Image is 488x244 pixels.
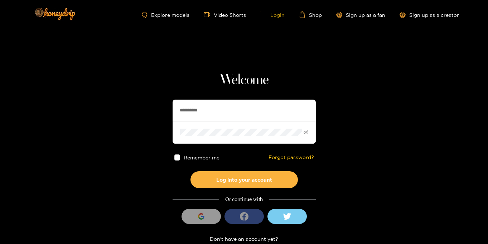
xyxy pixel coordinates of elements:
a: Forgot password? [269,154,314,161]
button: Log into your account [190,171,298,188]
a: Login [260,11,285,18]
a: Video Shorts [204,11,246,18]
span: Remember me [184,155,219,160]
a: Sign up as a creator [400,12,459,18]
div: Don't have an account yet? [173,235,316,243]
a: Sign up as a fan [336,12,385,18]
a: Explore models [142,12,189,18]
h1: Welcome [173,72,316,89]
div: Or continue with [173,195,316,204]
span: eye-invisible [304,130,308,135]
a: Shop [299,11,322,18]
span: video-camera [204,11,214,18]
